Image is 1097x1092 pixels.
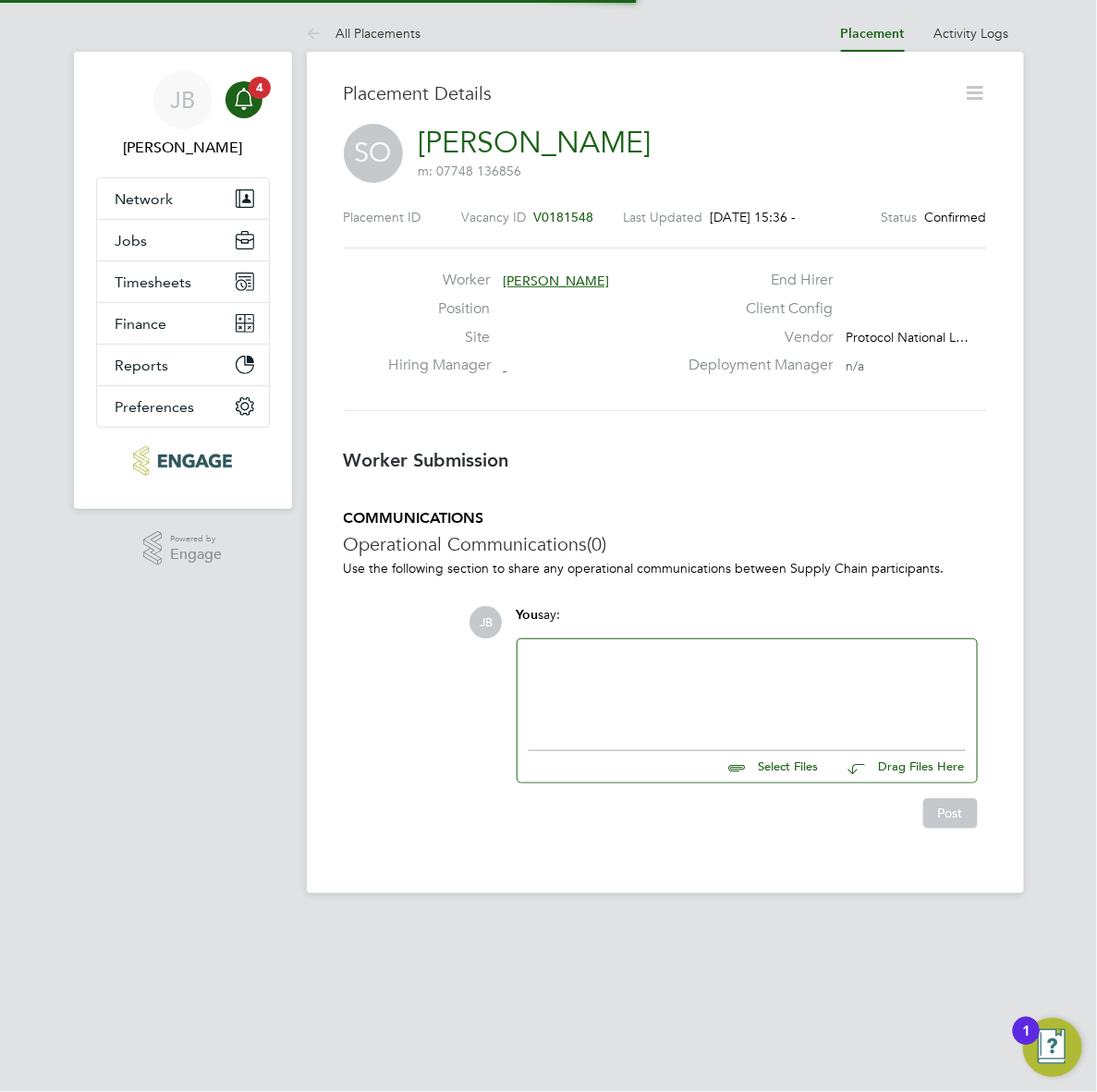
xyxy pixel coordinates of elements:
[534,209,594,225] span: V0181548
[1023,1018,1082,1077] button: Open Resource Center, 1 new notification
[116,232,148,249] span: Jobs
[711,209,797,225] span: [DATE] 15:36 -
[419,125,652,161] a: [PERSON_NAME]
[462,209,527,225] label: Vacancy ID
[388,356,490,375] label: Hiring Manager
[678,356,834,375] label: Deployment Manager
[847,358,865,374] span: n/a
[96,446,270,476] a: Go to home page
[249,77,271,99] span: 4
[588,532,607,556] span: (0)
[517,606,978,638] div: say:
[344,209,421,225] label: Placement ID
[388,299,490,319] label: Position
[74,52,292,509] nav: Main navigation
[388,328,490,347] label: Site
[170,88,195,112] span: JB
[344,449,509,471] b: Worker Submission
[307,25,421,42] a: All Placements
[116,190,174,208] span: Network
[388,271,490,290] label: Worker
[678,328,834,347] label: Vendor
[97,303,269,344] button: Finance
[170,531,222,547] span: Powered by
[678,271,834,290] label: End Hirer
[96,70,270,159] a: JB[PERSON_NAME]
[934,25,1009,42] a: Activity Logs
[834,748,966,787] button: Drag Files Here
[847,329,969,346] span: Protocol National L…
[116,398,195,416] span: Preferences
[624,209,703,225] label: Last Updated
[116,357,169,374] span: Reports
[97,178,269,219] button: Network
[1022,1031,1030,1055] div: 1
[116,273,192,291] span: Timesheets
[470,606,503,638] span: JB
[344,509,987,528] h5: COMMUNICATIONS
[97,261,269,302] button: Timesheets
[143,531,222,566] a: Powered byEngage
[503,273,609,289] span: [PERSON_NAME]
[882,209,918,225] label: Status
[923,798,978,828] button: Post
[344,560,987,576] p: Use the following section to share any operational communications between Supply Chain participants.
[344,81,950,105] h3: Placement Details
[841,26,905,42] a: Placement
[170,547,222,563] span: Engage
[97,386,269,427] button: Preferences
[96,137,270,159] span: Josh Boulding
[678,299,834,319] label: Client Config
[419,163,522,179] span: m: 07748 136856
[97,345,269,385] button: Reports
[925,209,987,225] span: Confirmed
[97,220,269,261] button: Jobs
[133,446,232,476] img: protocol-logo-retina.png
[116,315,167,333] span: Finance
[344,124,403,183] span: SO
[517,607,539,623] span: You
[344,532,987,556] h3: Operational Communications
[225,70,262,129] a: 4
